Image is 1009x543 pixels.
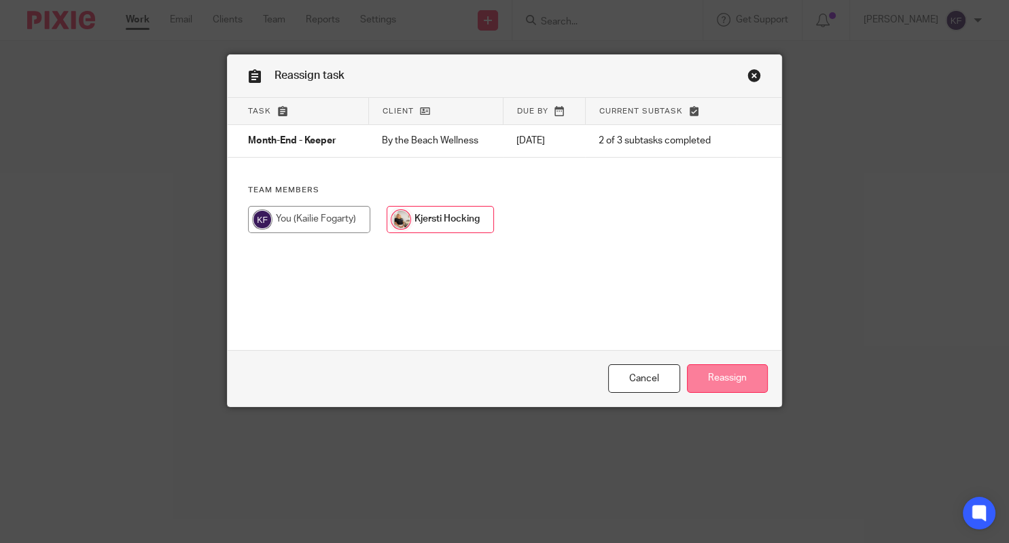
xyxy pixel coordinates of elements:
span: Task [248,107,271,115]
span: Client [383,107,414,115]
p: [DATE] [516,134,571,147]
input: Reassign [687,364,768,393]
a: Close this dialog window [747,69,761,87]
span: Month-End - Keeper [248,137,336,146]
span: Reassign task [275,70,344,81]
span: Due by [517,107,548,115]
td: 2 of 3 subtasks completed [585,125,737,158]
a: Close this dialog window [608,364,680,393]
span: Current subtask [599,107,683,115]
h4: Team members [248,185,761,196]
p: By the Beach Wellness [382,134,489,147]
